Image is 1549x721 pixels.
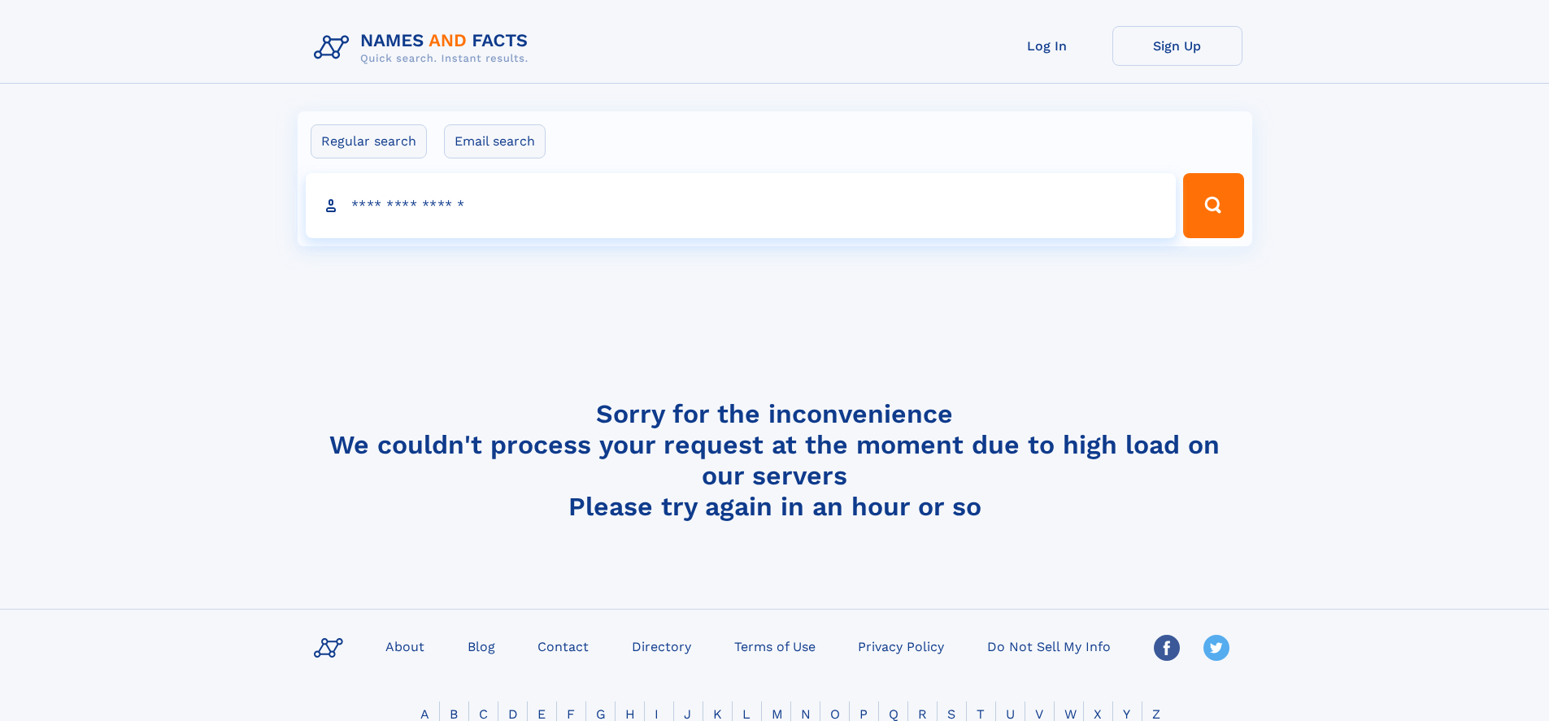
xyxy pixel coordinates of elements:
a: Privacy Policy [851,634,951,658]
label: Email search [444,124,546,159]
input: search input [306,173,1177,238]
h4: Sorry for the inconvenience We couldn't process your request at the moment due to high load on ou... [307,398,1242,522]
a: About [379,634,431,658]
a: Blog [461,634,502,658]
a: Log In [982,26,1112,66]
img: Twitter [1203,635,1229,661]
img: Logo Names and Facts [307,26,542,70]
button: Search Button [1183,173,1243,238]
a: Sign Up [1112,26,1242,66]
a: Do Not Sell My Info [981,634,1117,658]
a: Contact [531,634,595,658]
a: Terms of Use [728,634,822,658]
label: Regular search [311,124,427,159]
a: Directory [625,634,698,658]
img: Facebook [1154,635,1180,661]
